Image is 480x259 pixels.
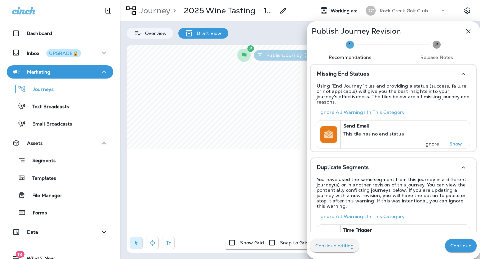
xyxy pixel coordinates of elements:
[309,54,391,61] span: Recommendations
[343,131,464,136] p: This tile has no end status
[445,239,477,252] button: Continue
[317,165,369,170] p: Duplicate Segments
[310,239,359,252] button: Continue editing
[317,83,470,105] p: Using “End Journey” tiles and providing a status (success, failure, or not applicable) will give ...
[317,211,407,222] button: Ignore all warnings in this category
[445,139,466,148] button: Show
[312,29,401,34] p: Publish Journey Revision
[349,42,351,48] text: 1
[421,139,442,148] button: Ignore
[343,123,464,129] p: Send Email
[424,141,439,146] p: Ignore
[317,71,369,77] p: Missing End Statues
[449,141,462,146] p: Show
[317,177,470,209] p: You have used the same segment from this journey in a different journey(s) or in another revision...
[343,227,464,233] p: Time Trigger
[450,243,471,248] p: Continue
[396,54,477,61] span: Release Notes
[317,107,407,118] button: Ignore all warnings in this category
[315,243,354,248] p: Continue editing
[435,42,438,48] text: 2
